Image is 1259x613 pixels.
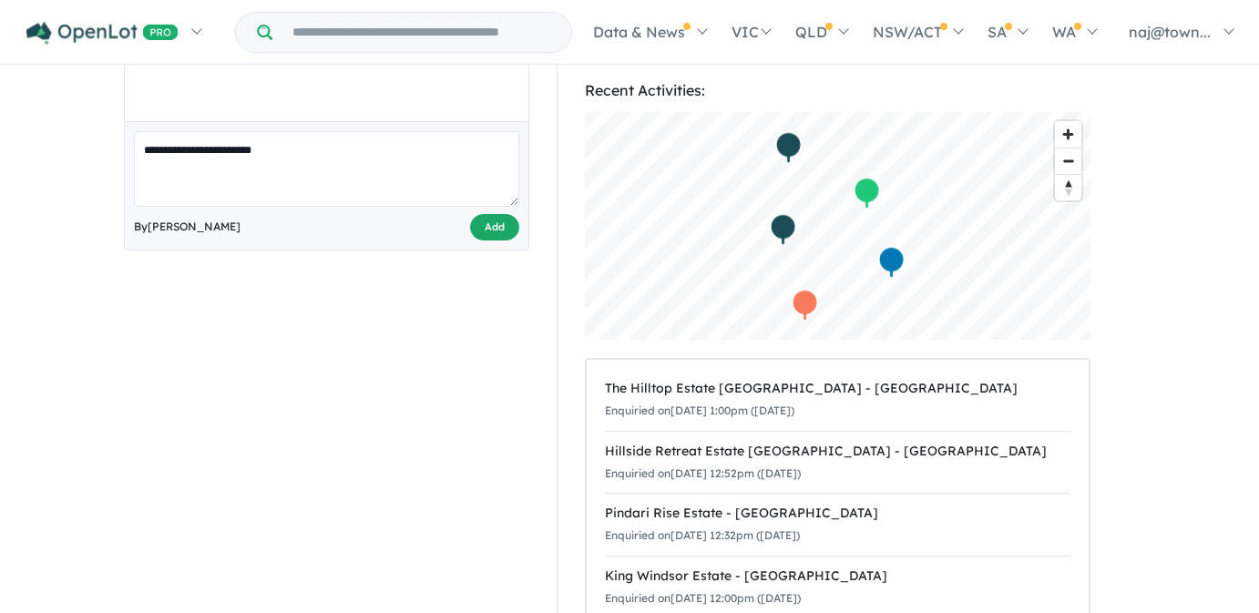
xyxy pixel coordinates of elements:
[1055,121,1081,148] button: Zoom in
[605,493,1070,557] a: Pindari Rise Estate - [GEOGRAPHIC_DATA]Enquiried on[DATE] 12:32pm ([DATE])
[605,591,801,605] small: Enquiried on [DATE] 12:00pm ([DATE])
[605,404,794,417] small: Enquiried on [DATE] 1:00pm ([DATE])
[276,13,568,52] input: Try estate name, suburb, builder or developer
[1055,174,1081,200] button: Reset bearing to north
[792,288,819,322] div: Map marker
[605,466,801,480] small: Enquiried on [DATE] 12:52pm ([DATE])
[470,214,519,240] button: Add
[878,245,906,279] div: Map marker
[770,212,797,246] div: Map marker
[605,378,1070,400] div: The Hilltop Estate [GEOGRAPHIC_DATA] - [GEOGRAPHIC_DATA]
[1129,23,1211,41] span: naj@town...
[585,78,1090,103] div: Recent Activities:
[775,130,803,164] div: Map marker
[605,431,1070,495] a: Hillside Retreat Estate [GEOGRAPHIC_DATA] - [GEOGRAPHIC_DATA]Enquiried on[DATE] 12:52pm ([DATE])
[605,566,1070,587] div: King Windsor Estate - [GEOGRAPHIC_DATA]
[605,528,800,542] small: Enquiried on [DATE] 12:32pm ([DATE])
[585,112,1090,340] canvas: Map
[605,441,1070,463] div: Hillside Retreat Estate [GEOGRAPHIC_DATA] - [GEOGRAPHIC_DATA]
[1055,148,1081,174] button: Zoom out
[854,176,881,209] div: Map marker
[26,22,179,45] img: Openlot PRO Logo White
[1055,175,1081,200] span: Reset bearing to north
[134,218,241,236] span: By [PERSON_NAME]
[1055,148,1081,174] span: Zoom out
[605,369,1070,432] a: The Hilltop Estate [GEOGRAPHIC_DATA] - [GEOGRAPHIC_DATA]Enquiried on[DATE] 1:00pm ([DATE])
[605,503,1070,525] div: Pindari Rise Estate - [GEOGRAPHIC_DATA]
